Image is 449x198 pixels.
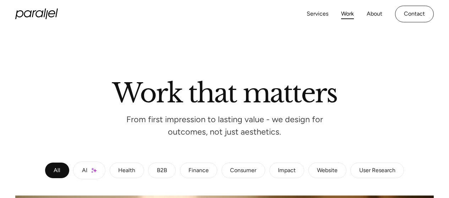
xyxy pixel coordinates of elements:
div: Consumer [230,168,256,172]
p: From first impression to lasting value - we design for outcomes, not just aesthetics. [118,117,331,135]
div: B2B [157,168,167,172]
a: home [15,9,58,19]
div: Website [317,168,338,172]
div: User Research [359,168,395,172]
div: Finance [188,168,209,172]
a: Contact [395,6,434,22]
div: All [54,168,60,172]
h2: Work that matters [37,81,413,103]
div: Impact [278,168,296,172]
a: About [367,9,382,19]
div: Health [118,168,135,172]
a: Work [341,9,354,19]
div: AI [82,168,87,172]
a: Services [307,9,328,19]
